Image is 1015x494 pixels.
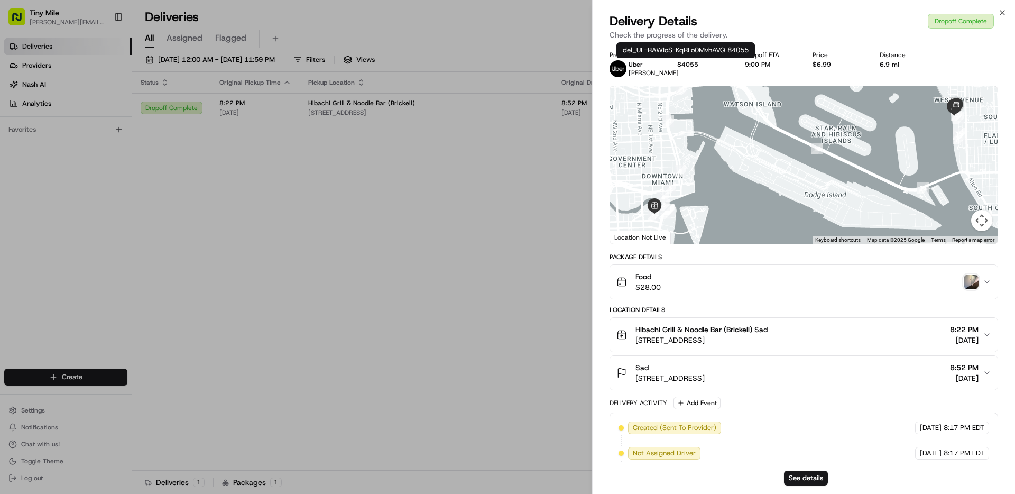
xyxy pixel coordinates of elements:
span: 8:22 PM [950,324,979,335]
div: del_UF-RAWIoS-KqRFo0MvhAVQ 84055 [616,42,755,58]
span: Pylon [105,262,128,270]
span: [DATE] [950,335,979,345]
div: Delivery Activity [610,399,667,407]
a: Open this area in Google Maps (opens a new window) [613,230,648,244]
span: [DATE] [94,193,115,201]
button: Add Event [673,397,721,409]
div: 13 [917,182,929,194]
div: 8 [658,199,670,211]
span: $28.00 [635,282,661,292]
div: Dropoff ETA [745,51,796,59]
button: Map camera controls [971,210,992,231]
div: 3 [663,204,675,215]
span: Hibachi Grill & Noodle Bar (Brickell) Sad [635,324,768,335]
div: 4 [659,207,671,219]
div: We're available if you need us! [48,112,145,120]
span: • [115,164,118,172]
img: 8571987876998_91fb9ceb93ad5c398215_72.jpg [22,101,41,120]
div: 9:00 PM [745,60,796,69]
img: Wisdom Oko [11,154,27,175]
span: [STREET_ADDRESS] [635,373,705,383]
span: Not Assigned Driver [633,449,696,458]
div: 12 [811,143,823,154]
img: Nash [11,11,32,32]
p: Welcome 👋 [11,42,192,59]
button: See details [784,471,828,486]
div: Provider [610,51,660,59]
span: 8:17 PM EDT [944,449,984,458]
div: 9 [675,165,686,177]
a: Report a map error [952,237,994,243]
div: $6.99 [813,60,863,69]
div: Start new chat [48,101,173,112]
p: Check the progress of the delivery. [610,30,998,40]
div: 💻 [89,237,98,246]
img: Denny Saunders [11,182,27,199]
span: [PERSON_NAME] [33,193,86,201]
div: 6 [657,192,669,204]
div: Distance [880,51,930,59]
span: Map data ©2025 Google [867,237,925,243]
div: 📗 [11,237,19,246]
button: Sad[STREET_ADDRESS]8:52 PM[DATE] [610,356,998,390]
a: Powered byPylon [75,262,128,270]
div: 5 [665,182,676,194]
button: 84055 [677,60,698,69]
input: Clear [27,68,174,79]
img: 1736555255976-a54dd68f-1ca7-489b-9aae-adbdc363a1c4 [11,101,30,120]
div: 6.9 mi [880,60,930,69]
span: 8:52 PM [950,362,979,373]
img: 1736555255976-a54dd68f-1ca7-489b-9aae-adbdc363a1c4 [21,164,30,173]
button: Start new chat [180,104,192,117]
div: 16 [953,112,964,124]
span: Sad [635,362,649,373]
span: Wisdom [PERSON_NAME] [33,164,113,172]
img: uber-new-logo.jpeg [610,60,626,77]
a: 📗Knowledge Base [6,232,85,251]
span: [PERSON_NAME] [629,69,679,77]
span: [DATE] [920,423,942,433]
img: photo_proof_of_delivery image [964,275,979,289]
div: 15 [953,128,965,140]
div: Price [813,51,863,59]
div: 10 [662,115,674,127]
button: Hibachi Grill & Noodle Bar (Brickell) Sad[STREET_ADDRESS]8:22 PM[DATE] [610,318,998,352]
span: [DATE] [950,373,979,383]
span: Delivery Details [610,13,697,30]
button: Food$28.00photo_proof_of_delivery image [610,265,998,299]
img: Google [613,230,648,244]
span: [DATE] [121,164,142,172]
button: Keyboard shortcuts [815,236,861,244]
div: 11 [676,84,687,95]
span: 8:17 PM EDT [944,423,984,433]
div: Location Not Live [610,231,671,244]
span: Food [635,271,661,282]
div: 7 [648,209,659,221]
button: See all [164,135,192,148]
span: Uber [629,60,643,69]
a: Terms (opens in new tab) [931,237,946,243]
span: [STREET_ADDRESS] [635,335,768,345]
span: API Documentation [100,236,170,247]
div: Package Details [610,253,998,261]
div: Location Details [610,306,998,314]
span: Knowledge Base [21,236,81,247]
span: Created (Sent To Provider) [633,423,716,433]
span: • [88,193,91,201]
a: 💻API Documentation [85,232,174,251]
span: [DATE] [920,449,942,458]
div: Past conversations [11,138,71,146]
